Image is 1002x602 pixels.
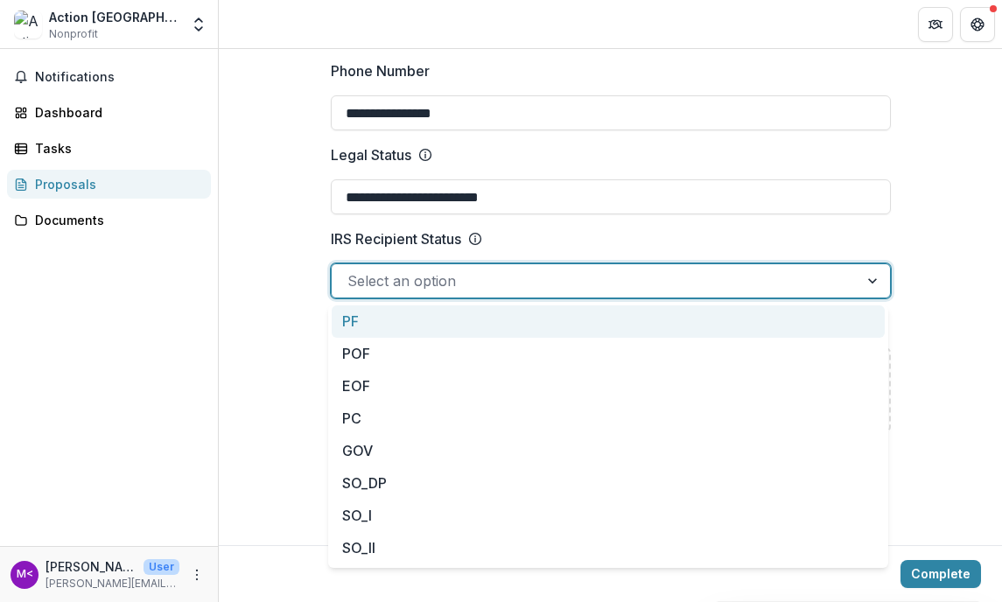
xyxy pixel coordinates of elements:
[46,557,137,576] p: [PERSON_NAME] <[PERSON_NAME][EMAIL_ADDRESS][DOMAIN_NAME]>
[332,500,885,532] div: SO_I
[35,211,197,229] div: Documents
[35,70,204,85] span: Notifications
[49,26,98,42] span: Nonprofit
[332,532,885,564] div: SO_II
[332,564,885,597] div: SO_III_FI
[186,7,211,42] button: Open entity switcher
[7,134,211,163] a: Tasks
[35,175,197,193] div: Proposals
[900,560,981,588] button: Complete
[7,98,211,127] a: Dashboard
[332,305,885,338] div: PF
[144,559,179,575] p: User
[331,228,461,249] p: IRS Recipient Status
[918,7,953,42] button: Partners
[7,170,211,199] a: Proposals
[49,8,179,26] div: Action [GEOGRAPHIC_DATA][PERSON_NAME]
[186,564,207,585] button: More
[331,144,411,165] p: Legal Status
[332,338,885,370] div: POF
[35,103,197,122] div: Dashboard
[328,305,888,568] div: Select options list
[7,206,211,234] a: Documents
[332,402,885,435] div: PC
[332,467,885,500] div: SO_DP
[960,7,995,42] button: Get Help
[17,569,33,580] div: Ms. Meloney Jones-White <meloney@actionstl.org>
[14,10,42,38] img: Action St. Louis
[35,139,197,157] div: Tasks
[7,63,211,91] button: Notifications
[331,60,430,81] p: Phone Number
[332,435,885,467] div: GOV
[332,370,885,402] div: EOF
[46,576,179,591] p: [PERSON_NAME][EMAIL_ADDRESS][DOMAIN_NAME]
